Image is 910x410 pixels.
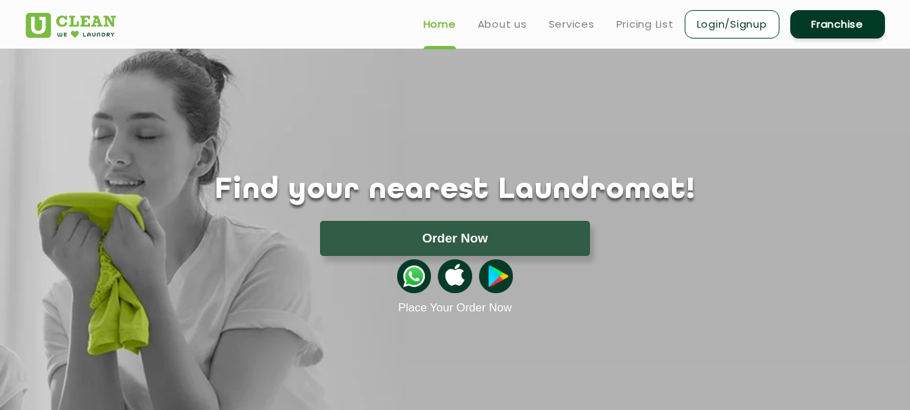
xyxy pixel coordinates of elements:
[424,16,456,32] a: Home
[616,16,674,32] a: Pricing List
[438,259,472,293] img: apple-icon.png
[16,174,895,207] h1: Find your nearest Laundromat!
[26,13,116,38] img: UClean Laundry and Dry Cleaning
[478,16,527,32] a: About us
[398,301,511,315] a: Place Your Order Now
[549,16,595,32] a: Services
[397,259,431,293] img: whatsappicon.png
[790,10,885,39] a: Franchise
[685,10,779,39] a: Login/Signup
[320,221,590,256] button: Order Now
[479,259,513,293] img: playstoreicon.png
